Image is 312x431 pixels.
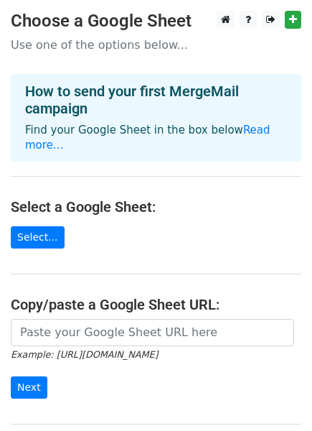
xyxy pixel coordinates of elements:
[11,376,47,399] input: Next
[25,83,287,117] h4: How to send your first MergeMail campaign
[11,296,301,313] h4: Copy/paste a Google Sheet URL:
[11,319,294,346] input: Paste your Google Sheet URL here
[11,11,301,32] h3: Choose a Google Sheet
[11,37,301,52] p: Use one of the options below...
[11,226,65,249] a: Select...
[11,198,301,215] h4: Select a Google Sheet:
[25,124,270,152] a: Read more...
[25,123,287,153] p: Find your Google Sheet in the box below
[11,349,158,360] small: Example: [URL][DOMAIN_NAME]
